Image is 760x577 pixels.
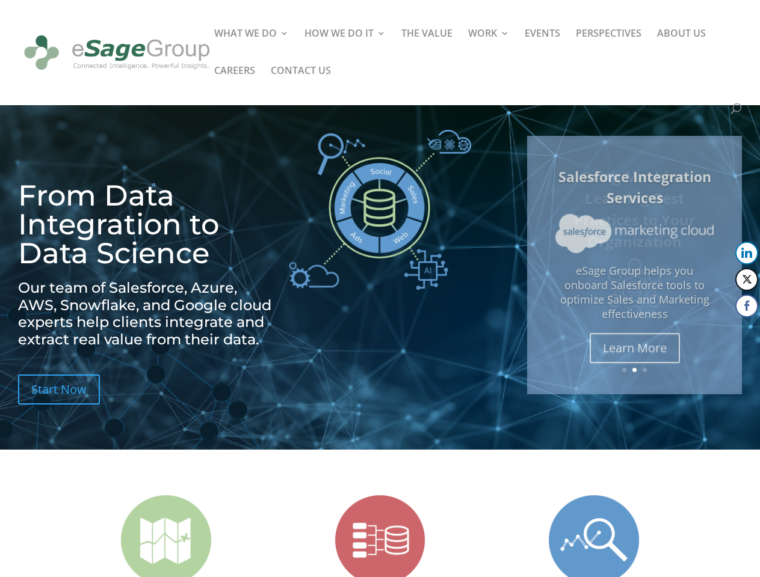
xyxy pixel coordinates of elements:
a: CONTACT US [271,66,331,103]
a: WHAT WE DO [214,29,289,66]
a: 1 [622,368,626,372]
a: Start Now [18,374,100,405]
a: ABOUT US [657,29,706,66]
a: Learn More [590,333,680,363]
button: LinkedIn Share [735,242,758,264]
a: EVENTS [525,29,560,66]
a: CAREERS [214,66,255,103]
h1: From Data Integration to Data Science [18,181,276,273]
a: PERSPECTIVES [576,29,641,66]
a: 3 [643,368,647,372]
p: eSage Group helps you onboard Salesforce tools to optimize Sales and Marketing effectiveness [555,264,714,321]
button: Twitter Share [735,268,758,291]
a: Salesforce Integration Services [558,167,711,207]
a: THE VALUE [401,29,453,66]
a: WORK [468,29,509,66]
a: 2 [632,368,637,372]
button: Facebook Share [735,295,758,317]
h2: Our team of Salesforce, Azure, AWS, Snowflake, and Google cloud experts help clients integrate an... [18,279,276,355]
img: eSage Group [20,26,214,79]
a: HOW WE DO IT [304,29,386,66]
